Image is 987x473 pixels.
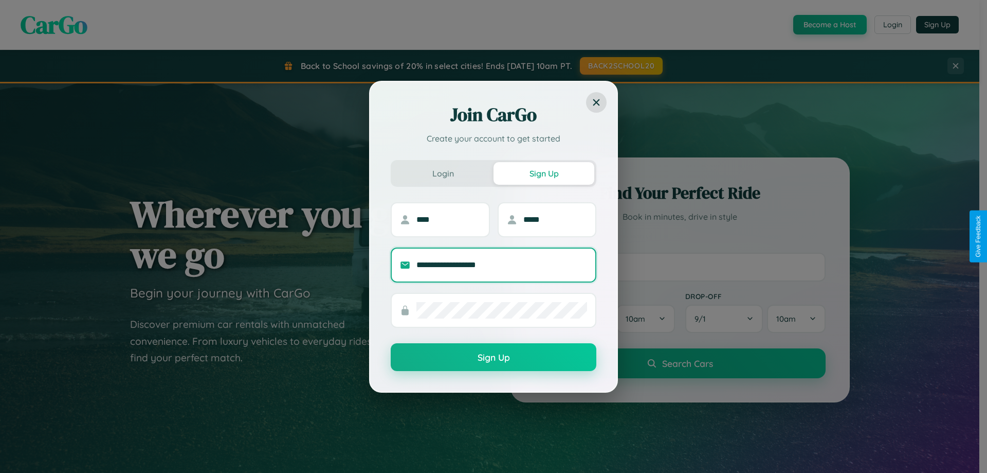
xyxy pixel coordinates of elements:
button: Sign Up [391,343,596,371]
h2: Join CarGo [391,102,596,127]
p: Create your account to get started [391,132,596,145]
button: Sign Up [493,162,594,185]
div: Give Feedback [975,216,982,257]
button: Login [393,162,493,185]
